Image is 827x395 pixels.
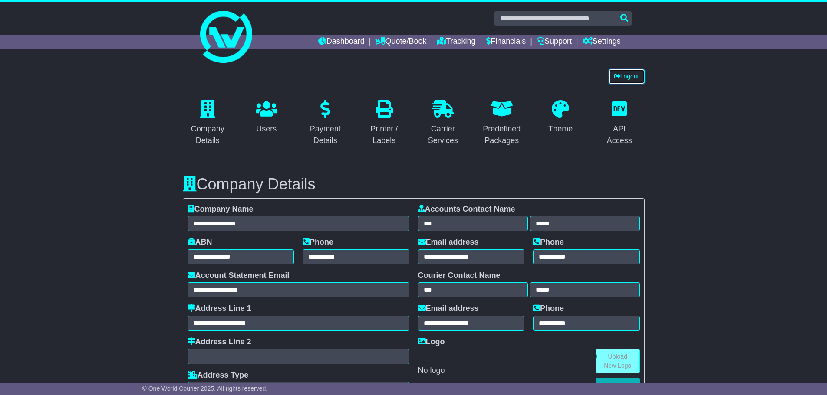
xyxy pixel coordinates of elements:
[256,123,277,135] div: Users
[250,97,283,138] a: Users
[437,35,475,49] a: Tracking
[188,271,290,281] label: Account Statement Email
[477,97,527,150] a: Predefined Packages
[188,123,227,147] div: Company Details
[594,97,645,150] a: API Access
[537,35,572,49] a: Support
[375,35,426,49] a: Quote/Book
[418,238,479,247] label: Email address
[188,304,251,313] label: Address Line 1
[183,97,233,150] a: Company Details
[318,35,365,49] a: Dashboard
[183,176,645,193] h3: Company Details
[306,123,345,147] div: Payment Details
[486,35,526,49] a: Financials
[300,97,351,150] a: Payment Details
[533,304,564,313] label: Phone
[596,349,640,373] a: Upload New Logo
[418,337,445,347] label: Logo
[424,123,463,147] div: Carrier Services
[188,238,212,247] label: ABN
[359,97,409,150] a: Printer / Labels
[365,123,404,147] div: Printer / Labels
[533,238,564,247] label: Phone
[418,304,479,313] label: Email address
[188,337,251,347] label: Address Line 2
[418,97,468,150] a: Carrier Services
[609,69,645,84] a: Logout
[543,97,578,138] a: Theme
[482,123,521,147] div: Predefined Packages
[418,205,515,214] label: Accounts Contact Name
[188,205,254,214] label: Company Name
[188,371,249,380] label: Address Type
[418,271,501,281] label: Courier Contact Name
[548,123,573,135] div: Theme
[142,385,268,392] span: © One World Courier 2025. All rights reserved.
[583,35,621,49] a: Settings
[600,123,639,147] div: API Access
[418,366,445,375] span: No logo
[303,238,333,247] label: Phone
